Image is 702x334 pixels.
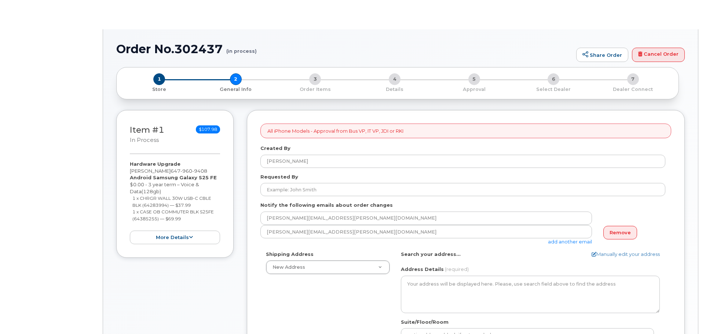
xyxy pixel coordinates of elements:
[576,48,628,62] a: Share Order
[445,266,469,272] span: (required)
[132,195,211,208] small: 1 x CHRGR WALL 30W USB-C CBLE BLK (64283994) — $37.99
[260,183,665,196] input: Example: John Smith
[266,261,390,274] a: New Address
[260,202,393,209] label: Notify the following emails about order changes
[130,161,220,244] div: [PERSON_NAME] $0.00 - 3 year term – Voice & Data(128gb)
[260,212,592,225] input: Example: john@appleseed.com
[130,175,217,180] strong: Android Samsung Galaxy S25 FE
[267,128,403,135] p: All iPhone Models - Approval from Bus VP, IT VP, JDI or RKI
[196,125,220,133] span: $107.98
[171,168,207,174] span: 647
[116,43,573,55] h1: Order No.302437
[273,264,305,270] span: New Address
[130,231,220,244] button: more details
[603,226,637,239] a: Remove
[192,168,207,174] span: 9408
[260,225,592,238] input: Example: john@appleseed.com
[401,251,461,258] label: Search your address...
[153,73,165,85] span: 1
[123,85,196,93] a: 1 Store
[226,43,257,54] small: (in process)
[632,48,685,62] a: Cancel Order
[266,251,314,258] label: Shipping Address
[401,266,444,273] label: Address Details
[125,86,193,93] p: Store
[401,319,449,326] label: Suite/Floor/Room
[180,168,192,174] span: 960
[260,145,290,152] label: Created By
[130,161,180,167] strong: Hardware Upgrade
[260,173,298,180] label: Requested By
[548,239,592,245] a: add another email
[130,137,159,143] small: in process
[132,209,214,221] small: 1 x CASE OB COMMUTER BLK S25FE (64385255) — $69.99
[130,125,164,144] h3: Item #1
[592,251,660,258] a: Manually edit your address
